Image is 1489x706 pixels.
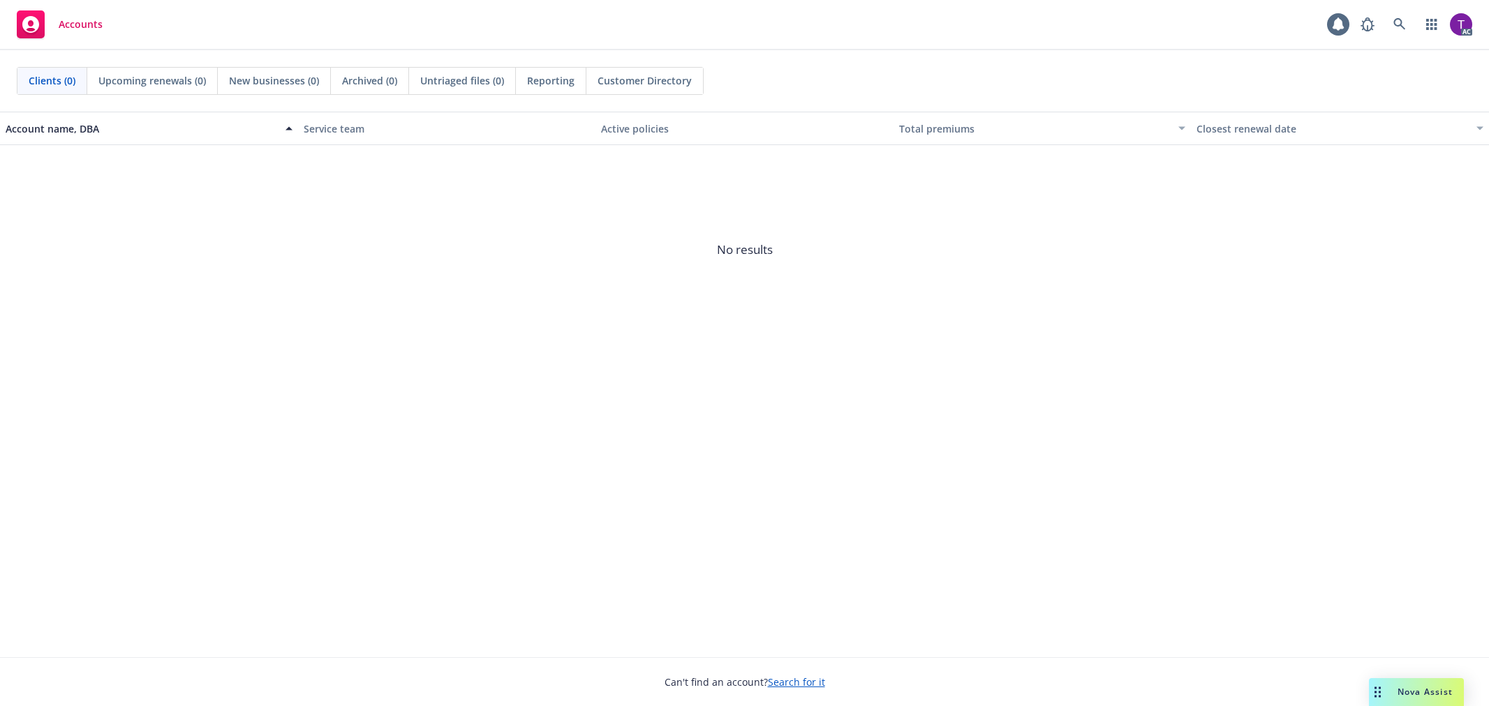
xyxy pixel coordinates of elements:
[1398,686,1453,698] span: Nova Assist
[894,112,1192,145] button: Total premiums
[527,73,575,88] span: Reporting
[1354,10,1381,38] a: Report a Bug
[1369,678,1464,706] button: Nova Assist
[11,5,108,44] a: Accounts
[342,73,397,88] span: Archived (0)
[229,73,319,88] span: New businesses (0)
[1197,121,1468,136] div: Closest renewal date
[595,112,894,145] button: Active policies
[768,675,825,689] a: Search for it
[6,121,277,136] div: Account name, DBA
[1369,678,1386,706] div: Drag to move
[665,675,825,689] span: Can't find an account?
[1191,112,1489,145] button: Closest renewal date
[601,121,888,136] div: Active policies
[1418,10,1446,38] a: Switch app
[1450,13,1472,36] img: photo
[420,73,504,88] span: Untriaged files (0)
[59,19,103,30] span: Accounts
[304,121,591,136] div: Service team
[98,73,206,88] span: Upcoming renewals (0)
[899,121,1171,136] div: Total premiums
[29,73,75,88] span: Clients (0)
[298,112,596,145] button: Service team
[1386,10,1414,38] a: Search
[598,73,692,88] span: Customer Directory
